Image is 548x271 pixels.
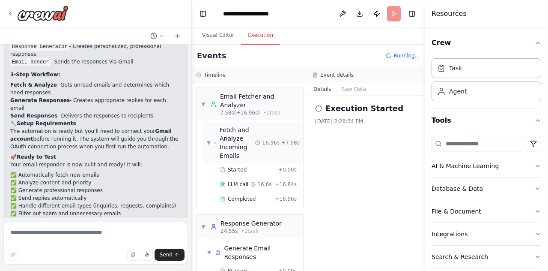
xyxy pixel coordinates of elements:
[207,139,211,146] span: ▼
[432,108,541,132] button: Tools
[432,200,541,223] button: File & Document
[220,126,255,160] span: Fetch and Analyze Incoming Emails
[241,228,259,235] span: • 1 task
[207,249,211,256] span: ▼
[10,42,181,58] li: - Creates personalized, professional responses
[257,181,271,188] span: 16.6s
[241,27,280,45] button: Execution
[432,230,468,238] div: Integrations
[393,52,420,59] span: Running...
[325,102,403,114] h2: Execution Started
[147,31,167,41] button: Switch to previous chat
[432,31,541,55] button: Crew
[278,166,297,173] span: + 0.00s
[223,9,286,18] nav: breadcrumb
[10,161,181,169] p: Your email responder is now built and ready! It will:
[10,171,181,179] li: ✅ Automatically fetch new emails
[432,55,541,108] div: Crew
[197,8,209,20] button: Hide left sidebar
[195,27,241,45] button: Visual Editor
[224,244,300,261] span: Generate Email Responses
[155,249,185,261] button: Send
[432,178,541,200] button: Database & Data
[262,139,280,146] span: 16.96s
[228,181,248,188] span: LLM call
[10,120,181,127] h2: 🔧
[160,251,173,258] span: Send
[220,92,299,109] div: Email Fetcher and Analyzer
[432,155,541,177] button: AI & Machine Learning
[275,196,297,202] span: + 16.96s
[432,223,541,245] button: Integrations
[7,249,19,261] button: Improve this prompt
[263,109,280,116] span: • 1 task
[10,97,70,103] strong: Generate Responses
[10,58,51,66] code: Email Sender
[10,179,181,187] li: ✅ Analyze content and priority
[449,64,462,72] div: Task
[315,118,418,125] div: [DATE] 2:28:34 PM
[197,50,226,62] h2: Events
[432,253,488,261] div: Search & Research
[10,58,181,66] li: - Sends the responses via Gmail
[201,223,206,230] span: ▼
[10,210,181,217] li: ✅ Filter out spam and unnecessary emails
[17,6,68,21] img: Logo
[10,153,181,161] h2: 🚀
[10,96,181,112] li: - Creates appropriate replies for each email
[17,154,56,160] strong: Ready to Test
[220,228,238,235] span: 24.55s
[10,187,181,194] li: ✅ Generate professional responses
[201,101,206,108] span: ▼
[432,162,499,170] div: AI & Machine Learning
[432,207,481,216] div: File & Document
[10,202,181,210] li: ✅ Handle different email types (inquiries, requests, complaints)
[10,112,181,120] li: - Delivers the responses to recipients
[220,219,282,228] div: Response Generator
[171,31,185,41] button: Start a new chat
[281,139,300,146] span: + 7.58s
[432,184,483,193] div: Database & Data
[10,113,57,119] strong: Send Responses
[204,72,226,78] h3: Timeline
[10,72,60,78] strong: 3-Step Workflow:
[10,127,181,151] p: The automation is ready but you'll need to connect your before running it. The system will guide ...
[432,246,541,268] button: Search & Research
[141,249,153,261] button: Click to speak your automation idea
[10,81,181,96] li: - Gets unread emails and determines which need responses
[10,194,181,202] li: ✅ Send replies automatically
[220,109,260,116] span: 7.58s (+16.96s)
[449,87,467,96] div: Agent
[320,72,354,78] h3: Event details
[127,249,139,261] button: Upload files
[406,8,418,20] button: Hide right sidebar
[308,83,337,95] button: Details
[432,9,467,19] h4: Resources
[10,82,57,88] strong: Fetch & Analyze
[337,83,372,95] button: Raw Data
[275,181,297,188] span: + 16.84s
[17,120,76,126] strong: Setup Requirements
[228,196,256,202] span: Completed
[10,43,69,51] code: Response Generator
[228,166,247,173] span: Started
